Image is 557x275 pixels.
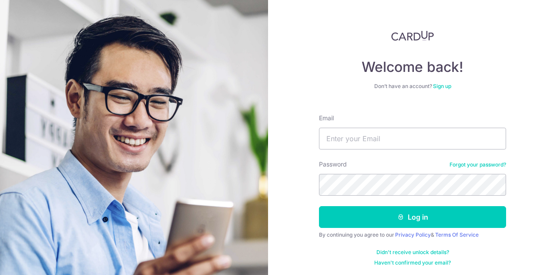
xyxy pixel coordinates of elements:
input: Enter your Email [319,128,506,149]
a: Didn't receive unlock details? [376,249,449,256]
a: Forgot your password? [450,161,506,168]
h4: Welcome back! [319,58,506,76]
label: Password [319,160,347,169]
div: Don’t have an account? [319,83,506,90]
div: By continuing you agree to our & [319,231,506,238]
button: Log in [319,206,506,228]
label: Email [319,114,334,122]
a: Terms Of Service [435,231,479,238]
a: Haven't confirmed your email? [374,259,451,266]
a: Sign up [433,83,451,89]
img: CardUp Logo [391,31,434,41]
a: Privacy Policy [395,231,431,238]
